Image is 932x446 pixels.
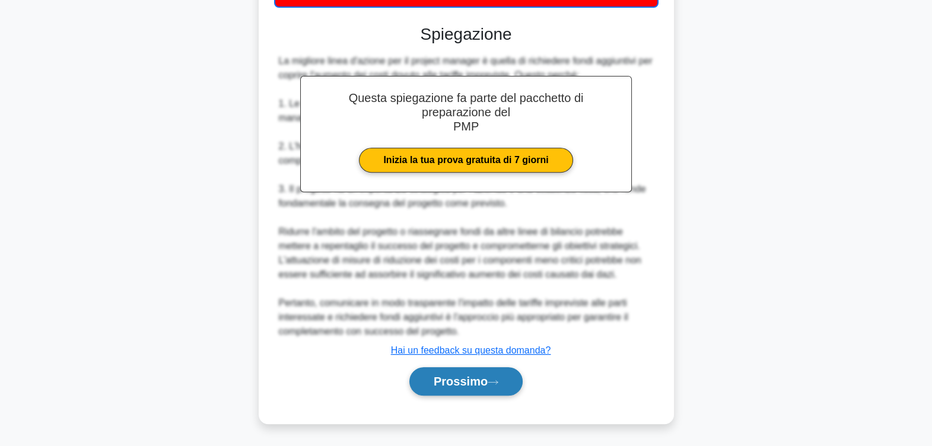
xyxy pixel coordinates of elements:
[391,345,551,355] a: Hai un feedback su questa domanda?
[434,375,488,388] font: Prossimo
[279,54,654,339] div: La migliore linea d'azione per il project manager è quella di richiedere fondi aggiuntivi per cop...
[281,24,651,44] h3: Spiegazione
[409,367,523,396] button: Prossimo
[359,148,572,173] a: Inizia la tua prova gratuita di 7 giorni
